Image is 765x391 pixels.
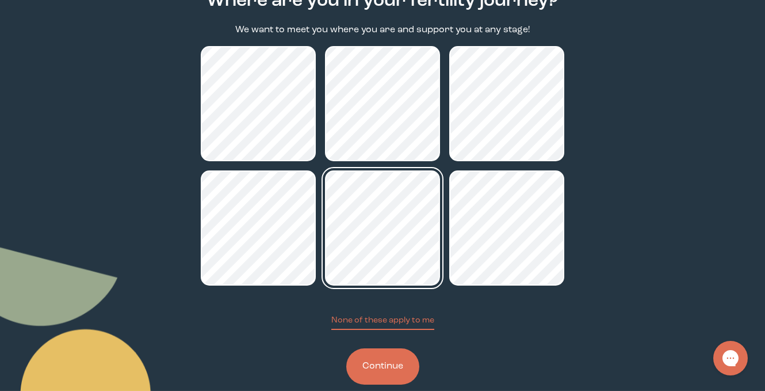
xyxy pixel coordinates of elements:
[235,24,530,37] p: We want to meet you where you are and support you at any stage!
[707,337,753,379] iframe: Gorgias live chat messenger
[346,348,419,385] button: Continue
[331,314,434,330] button: None of these apply to me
